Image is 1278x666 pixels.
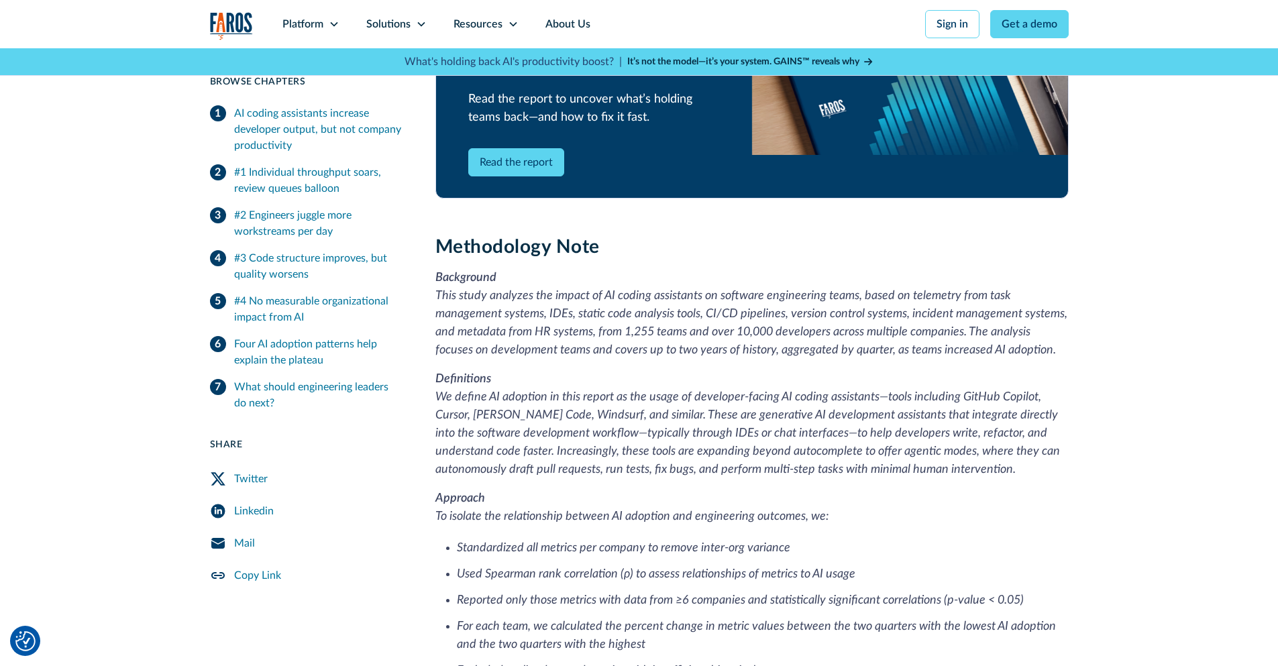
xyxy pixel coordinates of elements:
[234,471,268,487] div: Twitter
[454,16,502,32] div: Resources
[234,567,281,584] div: Copy Link
[234,503,274,519] div: Linkedin
[990,10,1069,38] a: Get a demo
[457,620,1056,651] em: For each team, we calculated the percent change in metric values between the two quarters with th...
[15,631,36,651] button: Cookie Settings
[210,463,403,495] a: Twitter Share
[627,55,874,69] a: It’s not the model—it’s your system. GAINS™ reveals why
[457,594,1024,606] em: Reported only those metrics with data from ≥6 companies and statistically significant correlation...
[457,568,855,580] em: Used Spearman rank correlation (ρ) to assess relationships of metrics to AI usage
[405,54,622,70] p: What's holding back AI's productivity boost? |
[234,207,403,239] div: #2 Engineers juggle more workstreams per day
[210,12,253,40] img: Logo of the analytics and reporting company Faros.
[210,75,403,89] div: Browse Chapters
[234,379,403,411] div: What should engineering leaders do next?
[210,245,403,288] a: #3 Code structure improves, but quality worsens
[210,288,403,331] a: #4 No measurable organizational impact from AI
[210,331,403,374] a: Four AI adoption patterns help explain the plateau
[627,57,859,66] strong: It’s not the model—it’s your system. GAINS™ reveals why
[435,510,829,522] em: To isolate the relationship between AI adoption and engineering outcomes, we:
[210,202,403,245] a: #2 Engineers juggle more workstreams per day
[210,438,403,452] div: Share
[282,16,323,32] div: Platform
[210,374,403,417] a: What should engineering leaders do next?
[15,631,36,651] img: Revisit consent button
[468,148,564,176] a: Read the report
[435,373,491,385] em: Definitions
[435,391,1060,476] em: We define AI adoption in this report as the usage of developer-facing AI coding assistants—tools ...
[234,336,403,368] div: Four AI adoption patterns help explain the plateau
[210,559,403,592] a: Copy Link
[457,542,790,554] em: Standardized all metrics per company to remove inter-org variance
[210,12,253,40] a: home
[210,159,403,202] a: #1 Individual throughput soars, review queues balloon
[435,492,485,504] em: Approach
[210,527,403,559] a: Mail Share
[435,272,496,284] em: Background
[210,100,403,159] a: AI coding assistants increase developer output, but not company productivity
[435,236,1069,259] h3: Methodology Note
[234,105,403,154] div: AI coding assistants increase developer output, but not company productivity
[234,164,403,197] div: #1 Individual throughput soars, review queues balloon
[366,16,411,32] div: Solutions
[234,250,403,282] div: #3 Code structure improves, but quality worsens
[234,293,403,325] div: #4 No measurable organizational impact from AI
[210,495,403,527] a: LinkedIn Share
[435,290,1067,356] em: This study analyzes the impact of AI coding assistants on software engineering teams, based on te...
[234,535,255,551] div: Mail
[925,10,979,38] a: Sign in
